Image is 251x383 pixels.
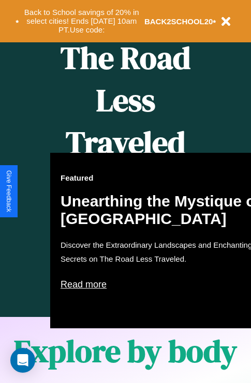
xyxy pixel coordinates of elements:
button: Back to School savings of 20% in select cities! Ends [DATE] 10am PT.Use code: [19,5,144,37]
b: BACK2SCHOOL20 [144,17,213,26]
h1: The Road Less Traveled [50,37,201,164]
h1: Explore by body [14,330,237,372]
div: Give Feedback [5,170,12,212]
div: Open Intercom Messenger [10,348,35,373]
